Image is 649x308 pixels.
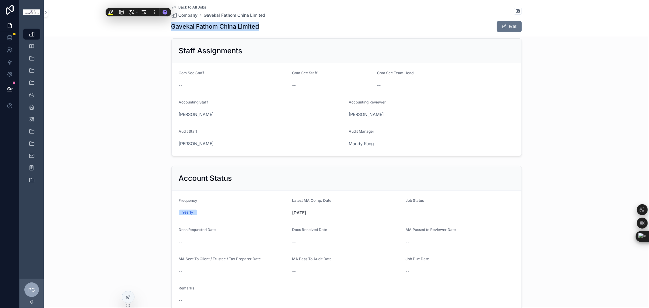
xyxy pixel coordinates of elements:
[179,71,204,75] span: Com Sec Staff
[179,129,198,134] span: Audit Staff
[28,286,35,293] span: PC
[292,257,332,261] span: MA Pass To Audit Date
[179,111,214,117] a: [PERSON_NAME]
[377,71,414,75] span: Com Sec Team Head
[406,257,429,261] span: Job Due Date
[406,210,409,216] span: --
[349,129,374,134] span: Audit Manager
[23,9,40,15] img: App logo
[377,82,381,88] span: --
[292,210,401,216] span: [DATE]
[171,12,198,18] a: Company
[292,239,296,245] span: --
[497,21,522,32] button: Edit
[349,100,386,104] span: Accounting Reviewer
[349,111,384,117] a: [PERSON_NAME]
[171,5,206,10] a: Back to All Jobs
[179,227,216,232] span: Docs Requested Date
[179,12,198,18] span: Company
[179,257,261,261] span: MA Sent To Client / Trustee / Tax Preparer Date
[204,12,266,18] a: Gavekal Fathom China Limited
[406,227,456,232] span: MA Passed to Reviewer Date
[19,24,44,194] div: scrollable content
[179,5,206,10] span: Back to All Jobs
[179,82,183,88] span: --
[179,100,208,104] span: Accounting Staff
[179,198,197,203] span: Frequency
[171,22,259,31] h1: Gavekal Fathom China Limited
[179,141,214,147] a: [PERSON_NAME]
[183,210,194,215] div: Yearly
[406,198,424,203] span: Job Status
[406,268,409,274] span: --
[179,268,183,274] span: --
[349,141,374,147] a: Mandy Kong
[179,46,243,56] h2: Staff Assignments
[179,297,183,303] span: --
[292,71,318,75] span: Com Sec Staff
[406,239,409,245] span: --
[292,268,296,274] span: --
[179,239,183,245] span: --
[292,82,296,88] span: --
[292,198,331,203] span: Latest MA Comp. Date
[179,173,232,183] h2: Account Status
[179,286,194,290] span: Remarks
[292,227,327,232] span: Docs Received Date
